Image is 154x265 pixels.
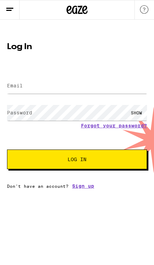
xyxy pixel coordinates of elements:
div: Don't have an account? [7,183,147,189]
label: Password [7,110,32,115]
a: Sign up [72,183,94,189]
span: Log In [68,157,86,162]
a: Forgot your password? [81,123,147,128]
button: Log In [7,150,147,169]
span: Hi. Need any help? [5,5,58,12]
input: Email [7,78,147,94]
div: SHOW [126,105,147,121]
label: Email [7,83,23,88]
h1: Log In [7,43,147,51]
